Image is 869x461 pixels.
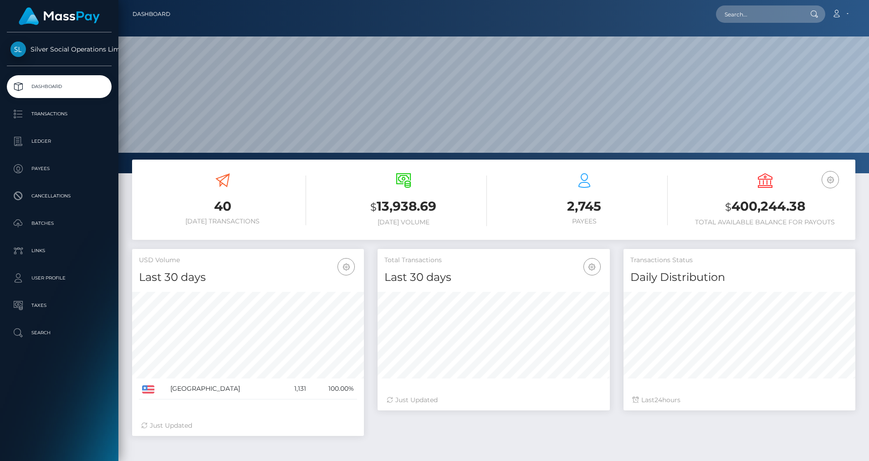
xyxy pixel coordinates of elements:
[10,271,108,285] p: User Profile
[10,189,108,203] p: Cancellations
[630,256,849,265] h5: Transactions Status
[10,107,108,121] p: Transactions
[139,269,357,285] h4: Last 30 days
[630,269,849,285] h4: Daily Distribution
[384,269,603,285] h4: Last 30 days
[370,201,377,213] small: $
[7,103,112,125] a: Transactions
[10,162,108,176] p: Payees
[320,218,487,226] h6: [DATE] Volume
[139,197,306,215] h3: 40
[139,218,306,225] h6: [DATE] Transactions
[7,267,112,290] a: User Profile
[10,217,108,230] p: Batches
[501,218,668,225] h6: Payees
[681,218,849,226] h6: Total Available Balance for Payouts
[681,197,849,216] h3: 400,244.38
[7,157,112,180] a: Payees
[387,395,600,405] div: Just Updated
[309,378,358,399] td: 100.00%
[10,326,108,340] p: Search
[10,244,108,258] p: Links
[141,421,355,430] div: Just Updated
[139,256,357,265] h5: USD Volume
[725,201,731,213] small: $
[716,5,802,23] input: Search...
[10,299,108,312] p: Taxes
[133,5,170,24] a: Dashboard
[7,239,112,262] a: Links
[10,80,108,93] p: Dashboard
[7,212,112,235] a: Batches
[7,75,112,98] a: Dashboard
[7,45,112,53] span: Silver Social Operations Limited
[167,378,282,399] td: [GEOGRAPHIC_DATA]
[384,256,603,265] h5: Total Transactions
[654,396,662,404] span: 24
[320,197,487,216] h3: 13,938.69
[7,321,112,344] a: Search
[10,41,26,57] img: Silver Social Operations Limited
[19,7,100,25] img: MassPay Logo
[7,130,112,153] a: Ledger
[633,395,846,405] div: Last hours
[501,197,668,215] h3: 2,745
[142,385,154,394] img: US.png
[7,185,112,207] a: Cancellations
[282,378,309,399] td: 1,131
[10,135,108,148] p: Ledger
[7,294,112,317] a: Taxes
